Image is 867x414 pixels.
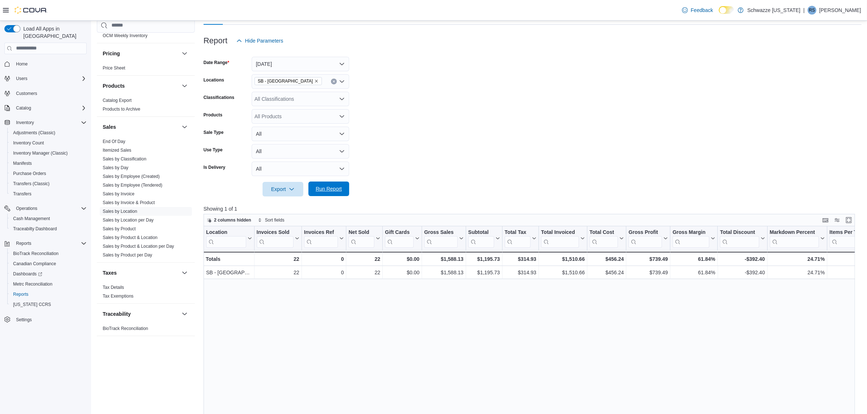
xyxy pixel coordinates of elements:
span: Sales by Product & Location [103,235,158,240]
span: Manifests [13,160,32,166]
span: Inventory Count [10,139,87,147]
a: Sales by Employee (Tendered) [103,183,162,188]
span: Sales by Location [103,208,137,214]
button: Taxes [180,268,189,277]
div: Subtotal [468,229,494,247]
span: BioTrack Reconciliation [10,249,87,258]
span: Transfers (Classic) [13,181,50,187]
a: Transfers (Classic) [10,179,52,188]
div: Total Invoiced [541,229,579,236]
span: Sales by Location per Day [103,217,154,223]
div: Total Invoiced [541,229,579,247]
span: Inventory Manager (Classic) [13,150,68,156]
div: Total Tax [505,229,531,247]
span: Sales by Product per Day [103,252,152,258]
div: Sales [97,137,195,262]
div: Pricing [97,64,195,75]
div: Markdown Percent [769,229,819,247]
div: Totals [206,255,252,263]
div: $1,510.66 [541,255,585,263]
button: Export [263,182,303,196]
span: Reports [13,239,87,248]
button: 2 columns hidden [204,216,254,224]
span: Sales by Product & Location per Day [103,243,174,249]
button: Pricing [180,49,189,58]
button: Metrc Reconciliation [7,279,90,289]
span: Canadian Compliance [13,261,56,267]
label: Locations [204,77,224,83]
a: Sales by Location per Day [103,218,154,223]
span: Price Sheet [103,65,125,71]
button: Reports [1,238,90,248]
div: $0.00 [385,268,419,277]
a: Manifests [10,159,35,168]
span: SB - Highlands [255,77,322,85]
button: Display options [833,216,842,224]
button: Traceability [180,310,189,318]
span: Traceabilty Dashboard [13,226,57,232]
button: Gross Sales [424,229,464,247]
div: $739.49 [628,255,668,263]
img: Cova [15,7,47,14]
span: Sales by Product [103,226,136,232]
label: Sale Type [204,130,224,135]
a: Home [13,60,31,68]
input: Dark Mode [719,6,734,14]
span: End Of Day [103,139,125,144]
span: Customers [13,89,87,98]
a: Products to Archive [103,107,140,112]
a: Reports [10,290,31,299]
div: Gross Sales [424,229,458,247]
span: Manifests [10,159,87,168]
div: Gross Margin [673,229,709,247]
span: Customers [16,91,37,96]
div: Invoices Sold [256,229,293,247]
span: Users [13,74,87,83]
span: Settings [13,315,87,324]
span: Purchase Orders [13,171,46,176]
div: Gift Cards [385,229,414,236]
a: Dashboards [10,270,45,278]
a: OCM Weekly Inventory [103,33,147,38]
a: Canadian Compliance [10,259,59,268]
div: Gift Card Sales [385,229,414,247]
div: Traceability [97,324,195,336]
div: Net Sold [348,229,374,247]
a: Sales by Employee (Created) [103,174,160,179]
div: OCM [97,31,195,43]
button: Sales [103,123,179,131]
h3: Products [103,82,125,89]
span: Settings [16,317,32,323]
button: Total Tax [505,229,536,247]
button: Traceabilty Dashboard [7,224,90,234]
h3: Traceability [103,310,131,318]
span: Metrc Reconciliation [13,281,52,287]
button: Operations [1,203,90,214]
span: BioTrack Reconciliation [13,251,59,256]
span: SB - [GEOGRAPHIC_DATA] [258,77,313,85]
span: Cash Management [10,214,87,223]
button: Products [103,82,179,89]
h3: Pricing [103,50,120,57]
span: Inventory Count [13,140,44,146]
a: End Of Day [103,139,125,144]
span: Hide Parameters [245,37,283,44]
span: OCM Weekly Inventory [103,33,147,39]
div: Location [206,229,246,236]
label: Use Type [204,147,222,153]
button: Traceability [103,310,179,318]
button: Invoices Ref [304,229,344,247]
div: 0 [304,255,344,263]
p: Schwazze [US_STATE] [747,6,800,15]
button: Reports [13,239,34,248]
span: 2 columns hidden [214,217,251,223]
a: Adjustments (Classic) [10,128,58,137]
button: All [252,127,349,141]
a: Dashboards [7,269,90,279]
button: Pricing [103,50,179,57]
span: Traceabilty Dashboard [10,224,87,233]
div: $1,588.13 [424,255,464,263]
a: Transfers [10,190,34,198]
div: 22 [348,255,380,263]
